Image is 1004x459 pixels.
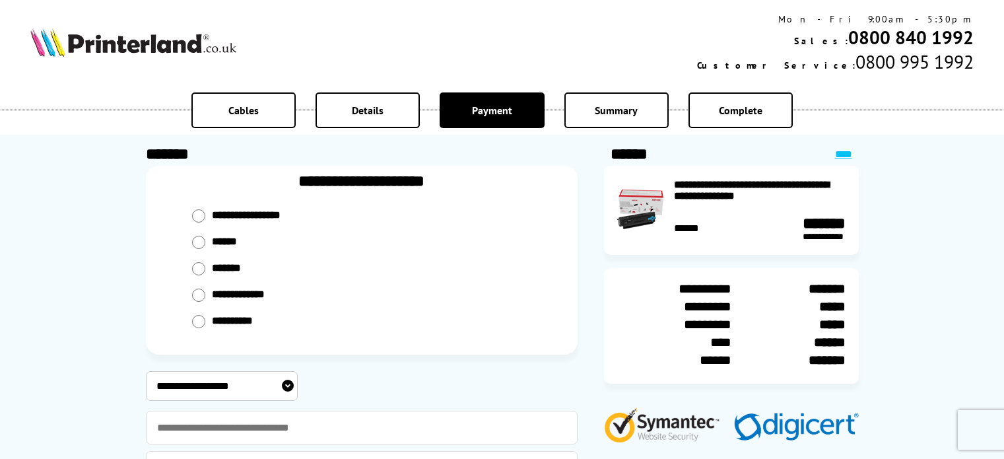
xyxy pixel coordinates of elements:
span: Sales: [794,35,848,47]
span: Cables [228,104,259,117]
span: Details [352,104,384,117]
img: Printerland Logo [30,28,236,57]
span: Customer Service: [697,59,855,71]
span: Summary [595,104,638,117]
a: 0800 840 1992 [848,25,974,50]
span: Payment [472,104,512,117]
span: Complete [719,104,762,117]
span: 0800 995 1992 [855,50,974,74]
div: Mon - Fri 9:00am - 5:30pm [697,13,974,25]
